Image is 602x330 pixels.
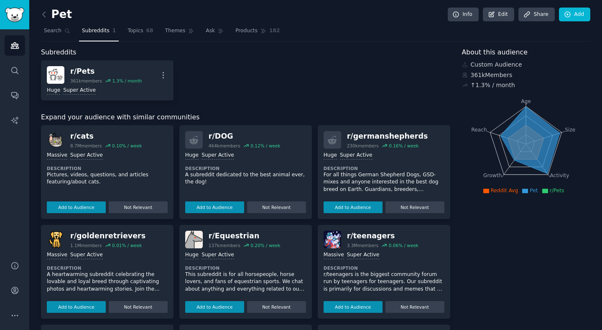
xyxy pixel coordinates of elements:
div: Super Active [340,152,372,160]
div: r/ DOG [209,131,281,142]
div: 1.3 % / month [112,78,142,84]
a: Petsr/Pets361kmembers1.3% / monthHugeSuper Active [41,60,173,101]
p: Pictures, videos, questions, and articles featuring/about cats. [47,171,168,186]
div: r/ germanshepherds [347,131,428,142]
span: Themes [165,27,186,35]
a: Products182 [232,24,283,41]
dt: Description [185,265,306,271]
button: Add to Audience [47,301,106,313]
img: cats [47,131,64,149]
span: Products [235,27,258,35]
div: r/ Pets [70,66,142,77]
div: 137k members [209,242,240,248]
div: Huge [185,152,199,160]
div: Huge [47,87,60,95]
button: Not Relevant [385,301,444,313]
img: teenagers [324,231,341,248]
a: Add [559,8,590,22]
a: Subreddits1 [79,24,119,41]
a: Edit [483,8,514,22]
img: GummySearch logo [5,8,24,22]
button: Add to Audience [47,201,106,213]
div: Super Active [63,87,96,95]
div: 0.20 % / week [250,242,280,248]
span: Reddit Avg [491,188,518,193]
span: 182 [269,27,280,35]
div: Massive [47,152,67,160]
h2: Pet [41,8,72,21]
a: Share [518,8,554,22]
span: Ask [206,27,215,35]
a: Themes [162,24,197,41]
button: Add to Audience [324,201,383,213]
tspan: Size [565,126,575,132]
div: Super Active [202,152,234,160]
tspan: Activity [550,173,569,178]
button: Not Relevant [247,301,306,313]
button: Add to Audience [324,301,383,313]
div: 0.10 % / week [112,143,142,149]
div: r/ teenagers [347,231,418,241]
p: For all things German Shepherd Dogs, GSD-mixes and anyone interested in the best dog breed on Ear... [324,171,444,193]
span: 68 [146,27,153,35]
div: r/ cats [70,131,142,142]
p: A heartwarming subreddit celebrating the lovable and loyal breed through captivating photos and h... [47,271,168,293]
button: Not Relevant [247,201,306,213]
span: Expand your audience with similar communities [41,112,199,123]
div: Super Active [70,251,103,259]
p: r/teenagers is the biggest community forum run by teenagers for teenagers. Our subreddit is prima... [324,271,444,293]
div: ↑ 1.3 % / month [471,81,515,90]
span: About this audience [462,47,528,58]
div: 1.1M members [70,242,102,248]
button: Not Relevant [385,201,444,213]
span: Search [44,27,61,35]
div: r/ Equestrian [209,231,281,241]
button: Not Relevant [109,201,168,213]
div: Super Active [347,251,380,259]
div: 0.01 % / week [112,242,142,248]
img: Pets [47,66,64,84]
div: 0.12 % / week [250,143,280,149]
p: A subreddit dedicated to the best animal ever, the dog! [185,171,306,186]
span: Topics [128,27,143,35]
tspan: Growth [483,173,502,178]
a: Info [448,8,479,22]
div: 8.7M members [70,143,102,149]
span: Pet [530,188,538,193]
span: Subreddits [41,47,77,58]
span: r/Pets [550,188,564,193]
button: Add to Audience [185,201,244,213]
div: 361k Members [462,71,591,80]
a: Topics68 [125,24,156,41]
dt: Description [185,165,306,171]
div: 464k members [209,143,240,149]
dt: Description [324,165,444,171]
div: 361k members [70,78,102,84]
tspan: Age [521,98,531,104]
div: r/ goldenretrievers [70,231,145,241]
div: Custom Audience [462,60,591,69]
a: Ask [203,24,227,41]
span: 1 [112,27,116,35]
div: 0.06 % / week [389,242,418,248]
img: goldenretrievers [47,231,64,248]
div: Huge [324,152,337,160]
div: Super Active [202,251,234,259]
div: Huge [185,251,199,259]
button: Add to Audience [185,301,244,313]
button: Not Relevant [109,301,168,313]
dt: Description [47,265,168,271]
div: 0.16 % / week [389,143,418,149]
div: Massive [324,251,344,259]
tspan: Reach [471,126,487,132]
p: This subreddit is for all horsepeople, horse lovers, and fans of equestrian sports. We chat about... [185,271,306,293]
span: Subreddits [82,27,110,35]
div: 230k members [347,143,379,149]
div: Super Active [70,152,103,160]
img: Equestrian [185,231,203,248]
dt: Description [324,265,444,271]
a: Search [41,24,73,41]
dt: Description [47,165,168,171]
div: Massive [47,251,67,259]
div: 3.3M members [347,242,379,248]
